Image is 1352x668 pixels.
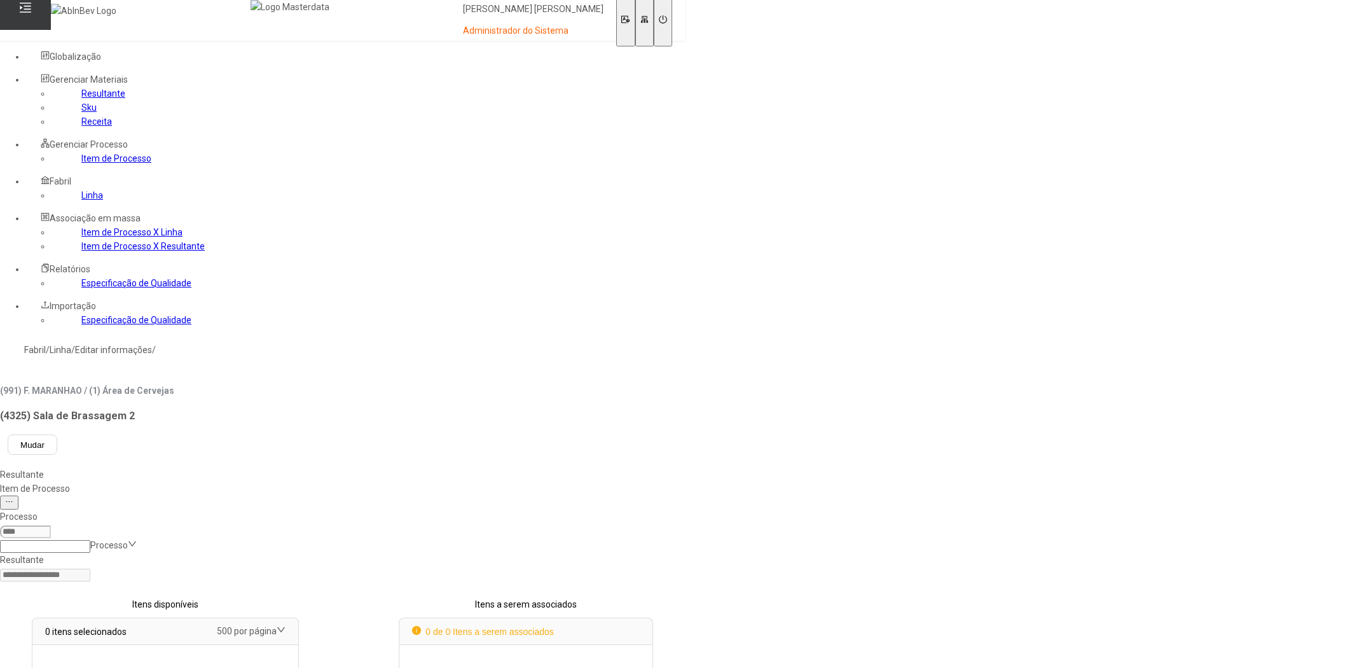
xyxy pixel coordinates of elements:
p: Itens a serem associados [399,597,653,611]
p: Administrador do Sistema [463,25,604,38]
a: Fabril [24,345,46,355]
nz-breadcrumb-separator: / [152,345,156,355]
a: Linha [81,190,103,200]
a: Item de Processo [81,153,151,164]
span: Associação em massa [50,213,141,223]
a: Item de Processo X Linha [81,227,183,237]
nz-select-item: 500 por página [217,626,277,636]
img: AbInBev Logo [51,4,116,18]
a: Resultante [81,88,125,99]
a: Item de Processo X Resultante [81,241,205,251]
span: Gerenciar Processo [50,139,128,150]
span: Globalização [50,52,101,62]
p: Itens disponíveis [32,597,299,611]
nz-select-placeholder: Processo [90,540,128,550]
p: [PERSON_NAME] [PERSON_NAME] [463,3,604,16]
nz-breadcrumb-separator: / [71,345,75,355]
span: Importação [50,301,96,311]
a: Linha [50,345,71,355]
a: Editar informações [75,345,152,355]
span: Gerenciar Materiais [50,74,128,85]
p: 0 itens selecionados [45,625,127,639]
span: Fabril [50,176,71,186]
a: Receita [81,116,112,127]
p: 0 de 0 Itens a serem associados [412,625,554,639]
a: Especificação de Qualidade [81,315,191,325]
nz-breadcrumb-separator: / [46,345,50,355]
span: Mudar [20,440,45,450]
span: Relatórios [50,264,90,274]
a: Especificação de Qualidade [81,278,191,288]
button: Mudar [8,435,57,455]
a: Sku [81,102,97,113]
